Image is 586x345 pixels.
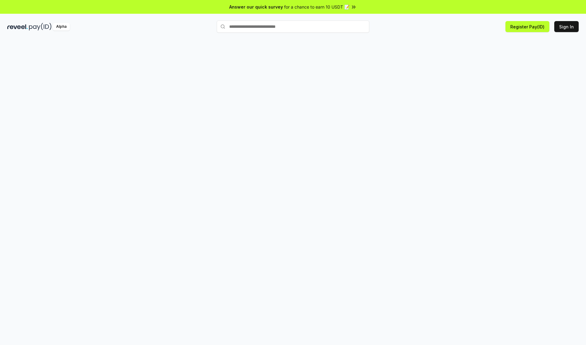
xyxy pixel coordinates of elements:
span: for a chance to earn 10 USDT 📝 [284,4,349,10]
button: Sign In [554,21,579,32]
button: Register Pay(ID) [505,21,549,32]
span: Answer our quick survey [229,4,283,10]
img: reveel_dark [7,23,28,31]
img: pay_id [29,23,52,31]
div: Alpha [53,23,70,31]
